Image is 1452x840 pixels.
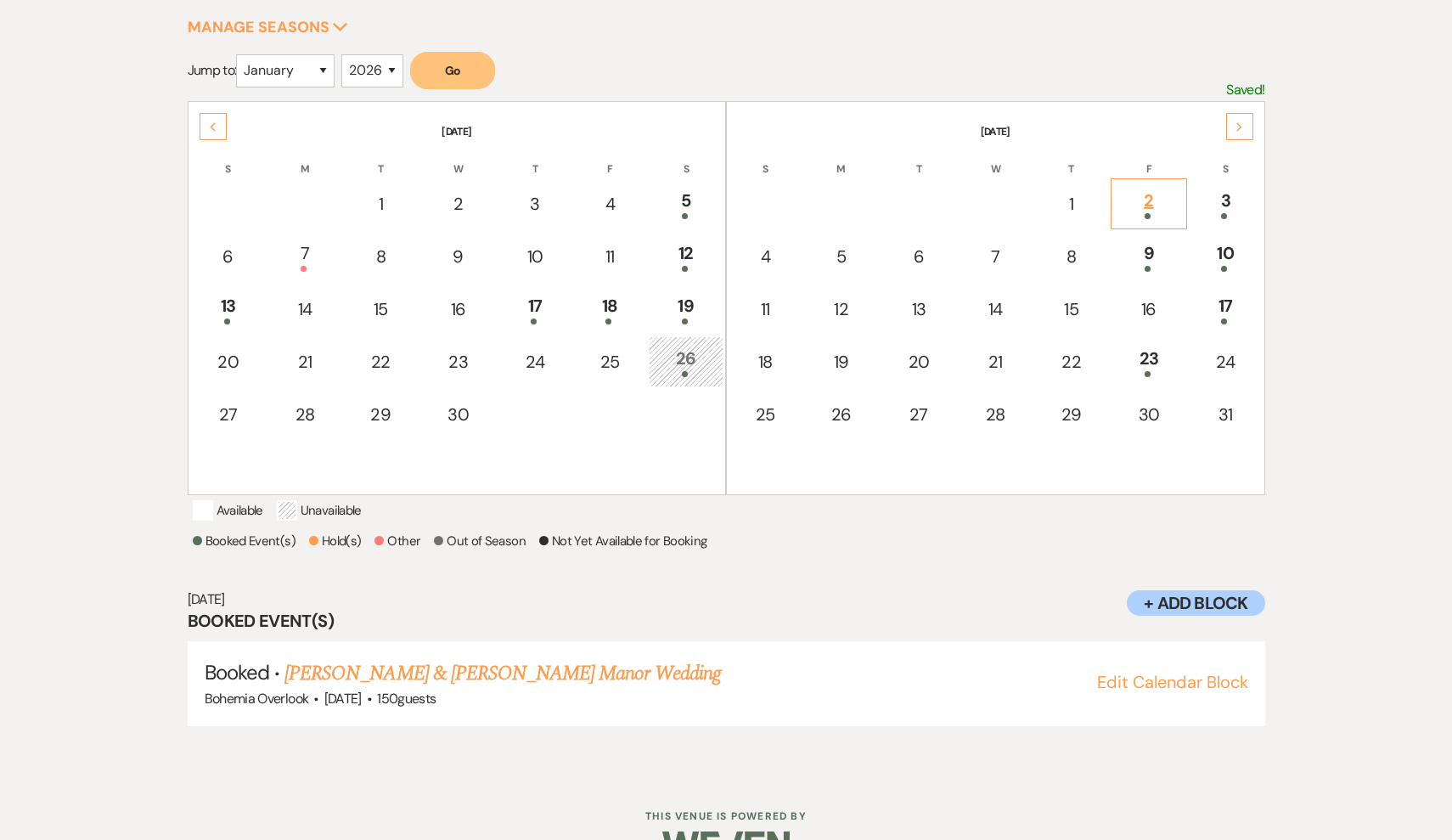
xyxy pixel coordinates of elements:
div: 21 [968,349,1022,375]
div: 14 [968,296,1022,322]
div: 23 [430,349,487,375]
p: Out of Season [434,531,526,551]
h6: [DATE] [188,590,1265,609]
div: 26 [813,402,869,427]
div: 19 [658,293,714,324]
th: T [1033,141,1108,177]
span: 150 guests [377,690,436,708]
th: W [420,141,497,177]
div: 10 [1198,240,1252,272]
th: [DATE] [190,104,724,139]
th: S [649,141,723,177]
h3: Booked Event(s) [188,609,1265,633]
button: + Add Block [1127,590,1264,616]
div: 8 [1043,244,1099,269]
div: 15 [352,296,408,322]
span: Bohemia Overlook [205,690,309,708]
div: 20 [200,349,257,375]
div: 12 [658,240,714,272]
div: 28 [968,402,1022,427]
div: 4 [738,244,792,269]
div: 11 [582,244,637,269]
div: 20 [890,349,948,375]
th: [DATE] [729,104,1263,139]
div: 19 [813,349,869,375]
th: W [959,141,1032,177]
span: Booked [205,659,269,685]
th: T [881,141,957,177]
div: 30 [430,402,487,427]
div: 2 [1120,188,1178,219]
div: 22 [1043,349,1099,375]
div: 30 [1120,402,1178,427]
div: 24 [508,349,562,375]
th: S [729,141,802,177]
div: 9 [1120,240,1178,272]
div: 25 [738,402,792,427]
p: Other [374,531,420,551]
div: 6 [890,244,948,269]
div: 6 [200,244,257,269]
p: Booked Event(s) [193,531,295,551]
div: 17 [508,293,562,324]
div: 1 [1043,191,1099,217]
button: Manage Seasons [188,20,348,35]
p: Not Yet Available for Booking [539,531,706,551]
th: S [190,141,267,177]
div: 13 [200,293,257,324]
th: T [343,141,418,177]
th: F [1111,141,1187,177]
div: 17 [1198,293,1252,324]
div: 14 [278,296,332,322]
div: 18 [738,349,792,375]
div: 15 [1043,296,1099,322]
button: Edit Calendar Block [1097,674,1248,691]
div: 22 [352,349,408,375]
p: Hold(s) [309,531,362,551]
p: Saved! [1226,79,1264,101]
div: 11 [738,296,792,322]
a: [PERSON_NAME] & [PERSON_NAME] Manor Wedding [284,658,721,689]
div: 18 [582,293,637,324]
div: 29 [1043,402,1099,427]
div: 27 [890,402,948,427]
div: 3 [508,191,562,217]
div: 21 [278,349,332,375]
div: 26 [658,346,714,377]
span: Jump to: [188,61,237,79]
div: 8 [352,244,408,269]
div: 12 [813,296,869,322]
div: 13 [890,296,948,322]
div: 27 [200,402,257,427]
div: 9 [430,244,487,269]
div: 3 [1198,188,1252,219]
div: 10 [508,244,562,269]
th: T [498,141,571,177]
th: F [573,141,646,177]
div: 16 [430,296,487,322]
div: 7 [278,240,332,272]
p: Unavailable [277,500,362,521]
div: 5 [813,244,869,269]
span: [DATE] [324,690,362,708]
div: 24 [1198,349,1252,375]
div: 16 [1120,296,1178,322]
div: 2 [430,191,487,217]
th: M [803,141,878,177]
div: 1 [352,191,408,217]
div: 5 [658,188,714,219]
div: 23 [1120,346,1178,377]
div: 29 [352,402,408,427]
div: 31 [1198,402,1252,427]
div: 25 [582,349,637,375]
th: S [1189,141,1262,177]
th: M [268,141,341,177]
div: 28 [278,402,332,427]
div: 7 [968,244,1022,269]
button: Go [410,52,495,89]
div: 4 [582,191,637,217]
p: Available [193,500,263,521]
